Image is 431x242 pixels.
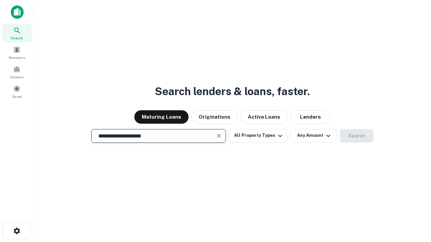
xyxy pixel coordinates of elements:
[11,5,24,19] img: capitalize-icon.png
[2,24,32,42] a: Search
[2,63,32,81] a: Contacts
[214,131,224,140] button: Clear
[10,74,24,80] span: Contacts
[397,188,431,220] iframe: Chat Widget
[9,55,25,60] span: Borrowers
[155,83,310,99] h3: Search lenders & loans, faster.
[191,110,238,124] button: Originations
[290,110,331,124] button: Lenders
[229,129,287,143] button: All Property Types
[12,94,22,99] span: Saved
[11,35,23,41] span: Search
[134,110,189,124] button: Maturing Loans
[2,43,32,62] a: Borrowers
[2,82,32,100] a: Saved
[240,110,288,124] button: Active Loans
[290,129,337,143] button: Any Amount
